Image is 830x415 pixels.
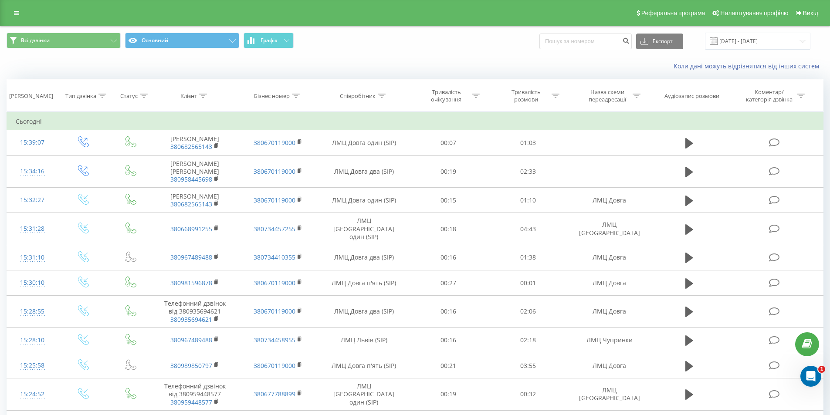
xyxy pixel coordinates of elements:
[636,34,683,49] button: Експорт
[720,10,788,17] span: Налаштування профілю
[488,378,568,411] td: 00:32
[16,274,49,291] div: 15:30:10
[818,366,825,373] span: 1
[488,245,568,270] td: 01:38
[409,327,488,353] td: 00:16
[170,200,212,208] a: 380682565143
[7,33,121,48] button: Всі дзвінки
[803,10,818,17] span: Вихід
[584,88,630,103] div: Назва схеми переадресації
[340,92,376,100] div: Співробітник
[254,336,295,344] a: 380734458955
[16,332,49,349] div: 15:28:10
[16,220,49,237] div: 15:31:28
[254,390,295,398] a: 380677788899
[153,130,236,155] td: [PERSON_NAME]
[153,296,236,328] td: Телефонний дзвінок від 380935694621
[409,130,488,155] td: 00:07
[319,213,409,245] td: ЛМЦ [GEOGRAPHIC_DATA] один (SIP)
[568,296,650,328] td: ЛМЦ Довга
[409,245,488,270] td: 00:16
[9,92,53,100] div: [PERSON_NAME]
[16,163,49,180] div: 15:34:16
[319,245,409,270] td: ЛМЦ Довга два (SIP)
[16,192,49,209] div: 15:32:27
[319,130,409,155] td: ЛМЦ Довга один (SIP)
[488,130,568,155] td: 01:03
[568,327,650,353] td: ЛМЦ Чупринки
[7,113,823,130] td: Сьогодні
[568,245,650,270] td: ЛМЦ Довга
[409,270,488,296] td: 00:27
[254,196,295,204] a: 380670119000
[319,270,409,296] td: ЛМЦ Довга п'ять (SIP)
[153,188,236,213] td: [PERSON_NAME]
[21,37,50,44] span: Всі дзвінки
[488,296,568,328] td: 02:06
[319,188,409,213] td: ЛМЦ Довга один (SIP)
[319,378,409,411] td: ЛМЦ [GEOGRAPHIC_DATA] один (SIP)
[120,92,138,100] div: Статус
[488,270,568,296] td: 00:01
[409,188,488,213] td: 00:15
[170,398,212,406] a: 380959448577
[568,270,650,296] td: ЛМЦ Довга
[170,142,212,151] a: 380682565143
[254,307,295,315] a: 380670119000
[254,225,295,233] a: 380734457255
[674,62,823,70] a: Коли дані можуть відрізнятися вiд інших систем
[254,167,295,175] a: 380670119000
[664,92,719,100] div: Аудіозапис розмови
[16,249,49,266] div: 15:31:10
[488,213,568,245] td: 04:43
[16,357,49,374] div: 15:25:58
[488,353,568,378] td: 03:55
[170,175,212,183] a: 380958445698
[409,213,488,245] td: 00:18
[16,386,49,403] div: 15:24:52
[641,10,705,17] span: Реферальна програма
[254,92,290,100] div: Бізнес номер
[170,315,212,324] a: 380935694621
[488,327,568,353] td: 02:18
[568,213,650,245] td: ЛМЦ [GEOGRAPHIC_DATA]
[16,134,49,151] div: 15:39:07
[409,155,488,188] td: 00:19
[254,253,295,261] a: 380734410355
[125,33,239,48] button: Основний
[568,353,650,378] td: ЛМЦ Довга
[244,33,294,48] button: Графік
[319,296,409,328] td: ЛМЦ Довга два (SIP)
[170,336,212,344] a: 380967489488
[170,279,212,287] a: 380981596878
[16,303,49,320] div: 15:28:55
[153,155,236,188] td: [PERSON_NAME] [PERSON_NAME]
[254,361,295,370] a: 380670119000
[65,92,96,100] div: Тип дзвінка
[319,353,409,378] td: ЛМЦ Довга п'ять (SIP)
[409,378,488,411] td: 00:19
[800,366,821,387] iframe: Intercom live chat
[503,88,549,103] div: Тривалість розмови
[744,88,795,103] div: Коментар/категорія дзвінка
[319,327,409,353] td: ЛМЦ Львів (SIP)
[254,279,295,287] a: 380670119000
[170,253,212,261] a: 380967489488
[423,88,470,103] div: Тривалість очікування
[170,361,212,370] a: 380989850797
[409,353,488,378] td: 00:21
[488,188,568,213] td: 01:10
[568,378,650,411] td: ЛМЦ [GEOGRAPHIC_DATA]
[170,225,212,233] a: 380668991255
[254,138,295,147] a: 380670119000
[409,296,488,328] td: 00:16
[319,155,409,188] td: ЛМЦ Довга два (SIP)
[153,378,236,411] td: Телефонний дзвінок від 380959448577
[261,37,278,44] span: Графік
[568,188,650,213] td: ЛМЦ Довга
[180,92,197,100] div: Клієнт
[488,155,568,188] td: 02:33
[539,34,632,49] input: Пошук за номером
